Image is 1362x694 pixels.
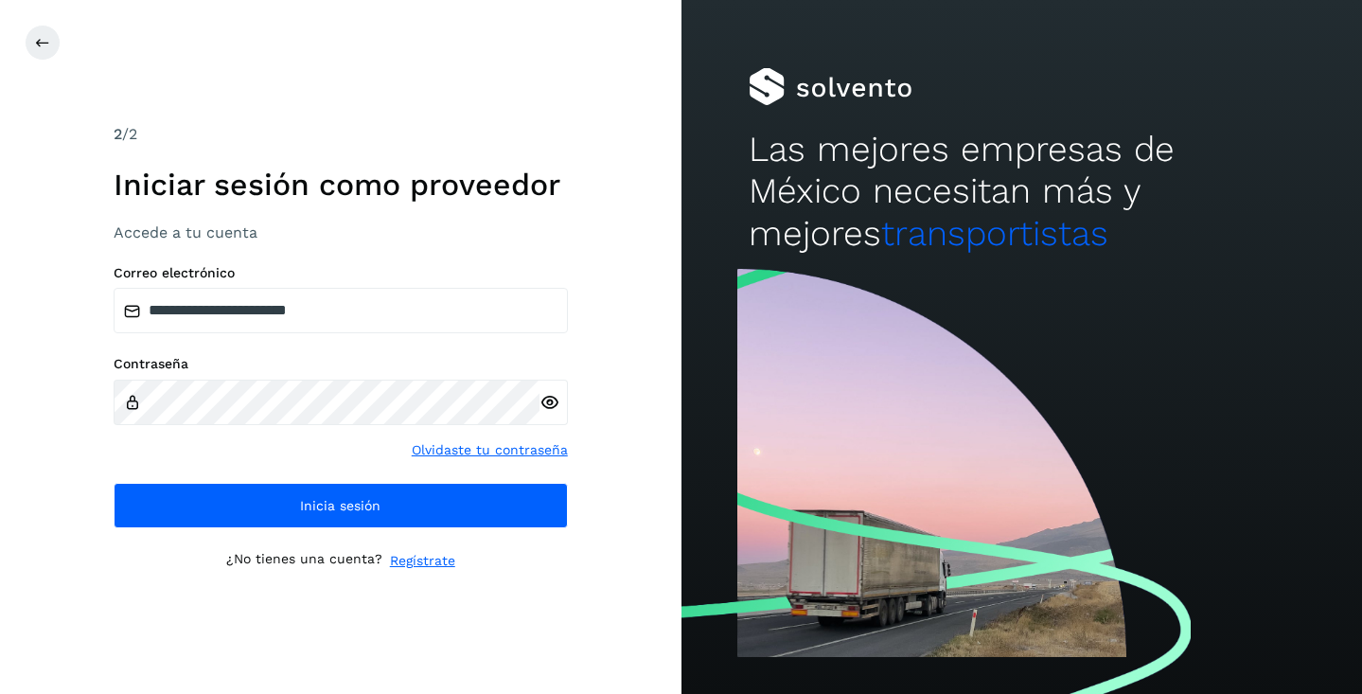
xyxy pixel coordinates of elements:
[226,551,382,571] p: ¿No tienes una cuenta?
[114,356,568,372] label: Contraseña
[114,123,568,146] div: /2
[114,483,568,528] button: Inicia sesión
[114,125,122,143] span: 2
[749,129,1294,255] h2: Las mejores empresas de México necesitan más y mejores
[412,440,568,460] a: Olvidaste tu contraseña
[881,213,1108,254] span: transportistas
[300,499,380,512] span: Inicia sesión
[114,167,568,203] h1: Iniciar sesión como proveedor
[114,223,568,241] h3: Accede a tu cuenta
[114,265,568,281] label: Correo electrónico
[390,551,455,571] a: Regístrate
